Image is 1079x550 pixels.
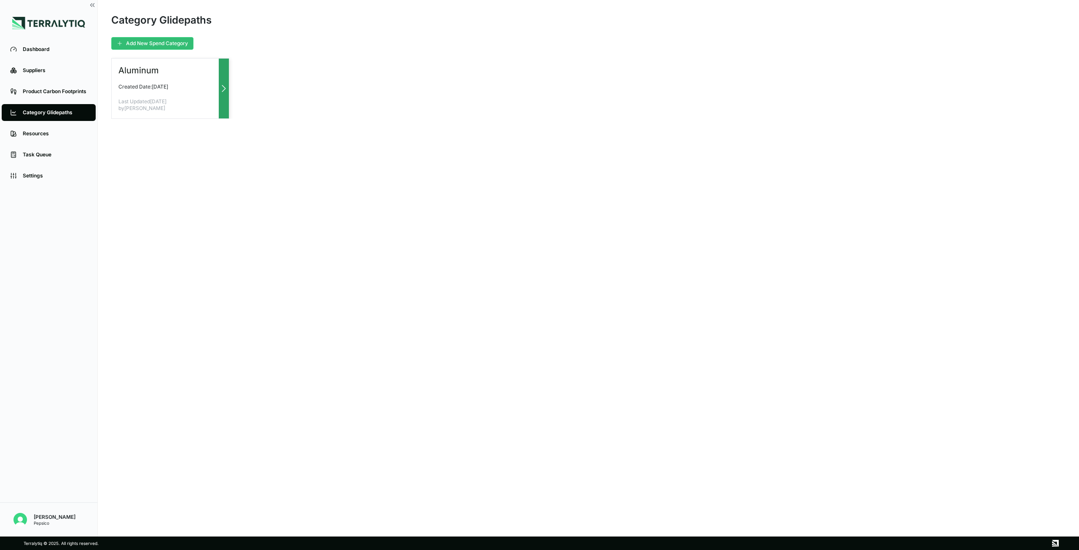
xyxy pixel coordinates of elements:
[23,88,87,95] div: Product Carbon Footprints
[111,37,193,50] button: Add New Spend Category
[111,13,212,27] div: Category Glidepaths
[118,65,160,75] h3: Aluminum
[10,510,30,530] button: Open user button
[34,514,75,520] div: [PERSON_NAME]
[118,83,215,90] p: Created Date: [DATE]
[12,17,85,30] img: Logo
[23,130,87,137] div: Resources
[23,151,87,158] div: Task Queue
[23,172,87,179] div: Settings
[23,109,87,116] div: Category Glidepaths
[34,520,75,526] div: Pepsico
[13,513,27,526] img: Tatiana Repina
[118,98,215,112] p: Last Updated [DATE] by [PERSON_NAME]
[23,67,87,74] div: Suppliers
[23,46,87,53] div: Dashboard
